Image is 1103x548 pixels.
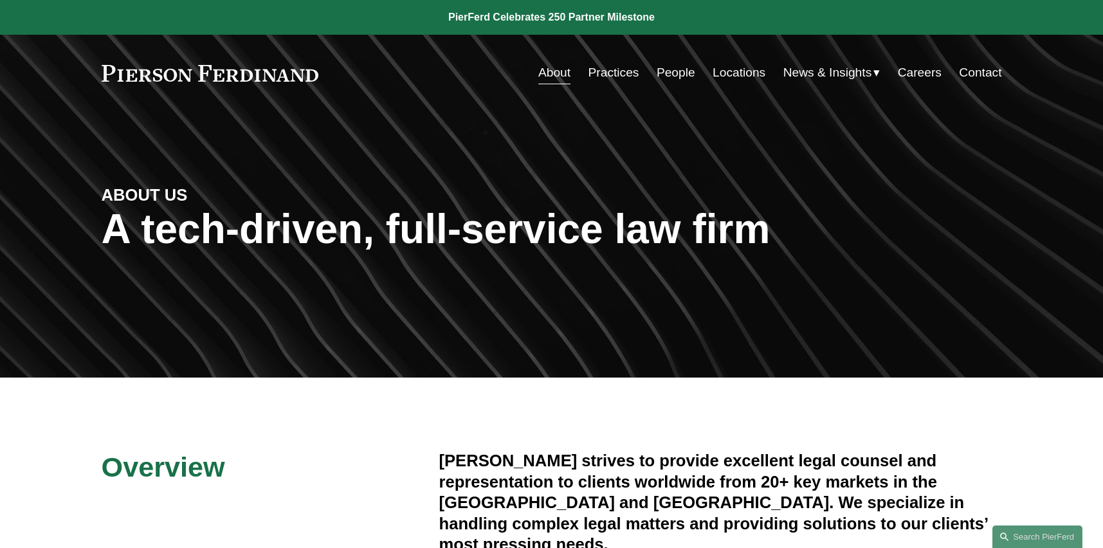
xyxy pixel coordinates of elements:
a: People [657,60,695,85]
a: folder dropdown [783,60,880,85]
a: Search this site [992,525,1082,548]
span: Overview [102,452,225,482]
a: Practices [588,60,639,85]
strong: ABOUT US [102,186,188,204]
a: About [538,60,570,85]
span: News & Insights [783,62,872,84]
a: Careers [898,60,942,85]
a: Contact [959,60,1001,85]
a: Locations [713,60,765,85]
h1: A tech-driven, full-service law firm [102,206,1002,253]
